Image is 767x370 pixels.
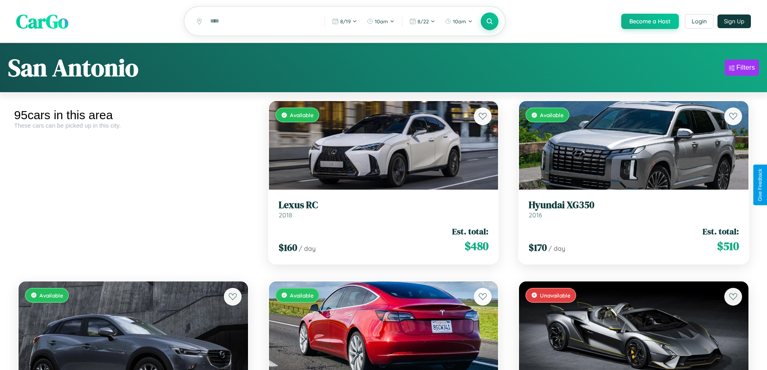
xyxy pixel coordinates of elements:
[529,199,739,219] a: Hyundai XG3502016
[540,112,564,118] span: Available
[279,199,489,211] h3: Lexus RC
[14,122,252,129] div: These cars can be picked up in this city.
[14,108,252,122] div: 95 cars in this area
[299,244,316,252] span: / day
[8,51,139,84] h1: San Antonio
[757,169,763,201] div: Give Feedback
[529,241,547,254] span: $ 170
[685,14,713,29] button: Login
[363,15,399,28] button: 10am
[540,292,571,299] span: Unavailable
[279,211,292,219] span: 2018
[290,292,314,299] span: Available
[279,241,297,254] span: $ 160
[703,225,739,237] span: Est. total:
[529,199,739,211] h3: Hyundai XG350
[290,112,314,118] span: Available
[340,18,351,25] span: 8 / 19
[621,14,679,29] button: Become a Host
[717,14,751,28] button: Sign Up
[441,15,477,28] button: 10am
[375,18,388,25] span: 10am
[725,60,759,76] button: Filters
[529,211,542,219] span: 2016
[453,18,466,25] span: 10am
[279,199,489,219] a: Lexus RC2018
[405,15,439,28] button: 8/22
[465,238,488,254] span: $ 480
[16,8,68,35] span: CarGo
[548,244,565,252] span: / day
[452,225,488,237] span: Est. total:
[418,18,429,25] span: 8 / 22
[328,15,361,28] button: 8/19
[717,238,739,254] span: $ 510
[736,64,755,72] div: Filters
[39,292,63,299] span: Available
